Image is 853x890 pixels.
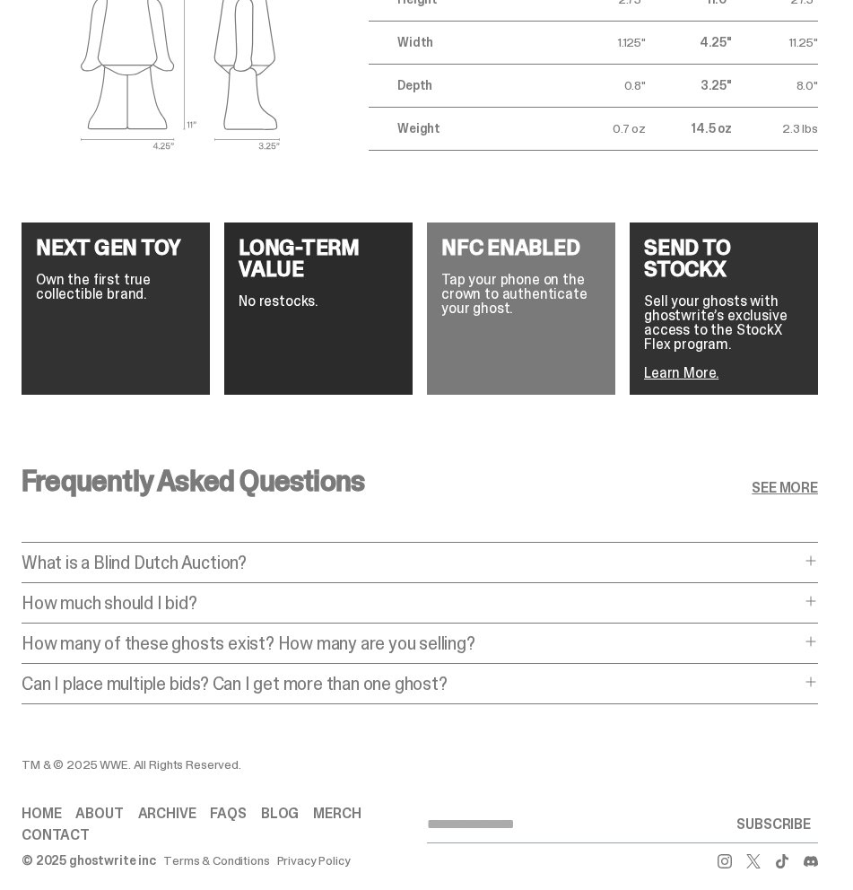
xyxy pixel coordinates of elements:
h4: LONG-TERM VALUE [239,237,398,280]
a: Contact [22,828,90,842]
div: TM & © 2025 WWE. All Rights Reserved. [22,758,739,771]
a: Merch [313,807,361,821]
a: FAQs [210,807,246,821]
a: Terms & Conditions [163,854,269,867]
a: SEE MORE [752,481,818,495]
td: 8.0" [732,64,818,107]
a: Learn More. [644,363,718,382]
a: About [75,807,123,821]
td: 4.25" [646,21,732,64]
td: 0.8" [560,64,646,107]
p: How much should I bid? [22,594,800,612]
td: 3.25" [646,64,732,107]
td: 0.7 oz [560,107,646,150]
td: Depth [369,64,560,107]
h4: NFC ENABLED [441,237,601,258]
td: 14.5 oz [646,107,732,150]
p: No restocks. [239,294,398,309]
td: Width [369,21,560,64]
td: 2.3 lbs [732,107,818,150]
td: 1.125" [560,21,646,64]
div: © 2025 ghostwrite inc [22,854,156,867]
p: What is a Blind Dutch Auction? [22,554,800,572]
p: Sell your ghosts with ghostwrite’s exclusive access to the StockX Flex program. [644,294,804,352]
p: Own the first true collectible brand. [36,273,196,301]
button: SUBSCRIBE [729,807,818,842]
a: Archive [138,807,196,821]
p: How many of these ghosts exist? How many are you selling? [22,634,800,652]
p: Can I place multiple bids? Can I get more than one ghost? [22,675,800,693]
p: Tap your phone on the crown to authenticate your ghost. [441,273,601,316]
h4: SEND TO STOCKX [644,237,804,280]
h4: NEXT GEN TOY [36,237,196,258]
td: Weight [369,107,560,150]
td: 11.25" [732,21,818,64]
a: Blog [261,807,299,821]
h3: Frequently Asked Questions [22,467,364,495]
a: Privacy Policy [277,854,351,867]
a: Home [22,807,61,821]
